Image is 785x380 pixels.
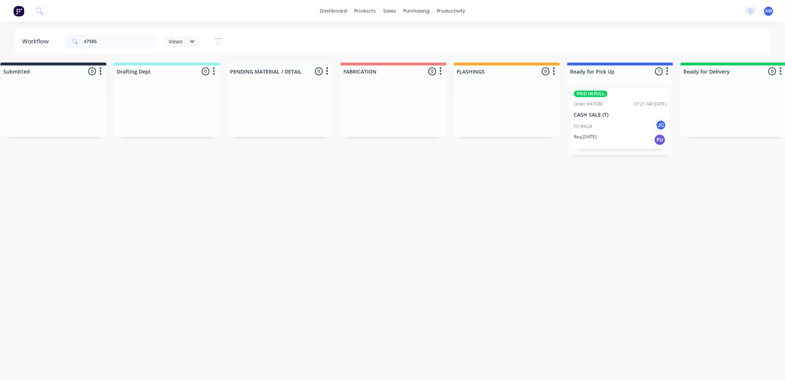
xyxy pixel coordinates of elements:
p: Req. [DATE] [574,134,597,140]
p: PO #NLB [574,123,592,130]
div: PU [654,134,666,146]
div: 07:21 AM [DATE] [634,101,666,107]
input: Search for orders... [84,34,157,49]
div: purchasing [400,6,433,17]
p: CASH SALE (T) [574,112,666,118]
img: Factory [13,6,24,17]
div: Order #47586 [574,101,603,107]
div: PAID IN FULL [574,90,608,97]
span: Views [169,38,183,45]
span: AW [765,8,772,14]
div: productivity [433,6,469,17]
div: JC [655,120,666,131]
div: sales [379,6,400,17]
a: dashboard [316,6,351,17]
div: PAID IN FULLOrder #4758607:21 AM [DATE]CASH SALE (T)PO #NLBJCReq.[DATE]PU [571,88,669,149]
div: Workflow [22,37,52,46]
div: products [351,6,379,17]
